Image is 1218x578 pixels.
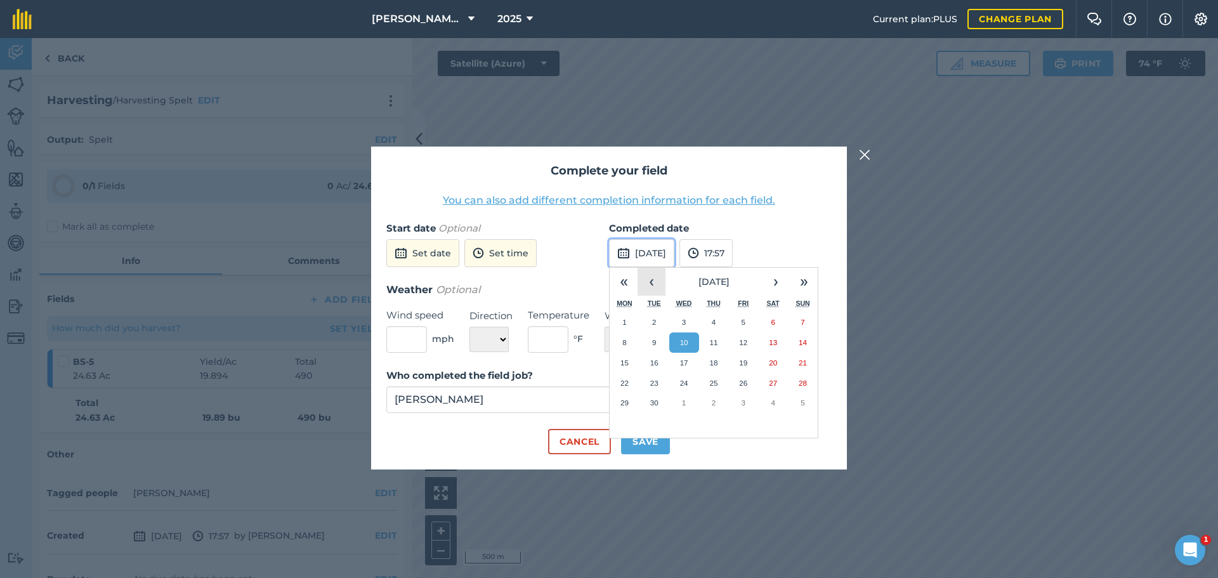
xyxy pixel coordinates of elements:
abbr: October 3, 2025 [742,398,745,407]
abbr: September 10, 2025 [680,338,688,346]
button: September 18, 2025 [699,353,729,373]
button: « [610,268,638,296]
button: [DATE] [665,268,762,296]
abbr: October 4, 2025 [771,398,775,407]
abbr: September 28, 2025 [799,379,807,387]
button: Set time [464,239,537,267]
abbr: Thursday [707,299,721,307]
label: Temperature [528,308,589,323]
abbr: September 15, 2025 [620,358,629,367]
abbr: October 2, 2025 [712,398,716,407]
button: September 17, 2025 [669,353,699,373]
button: October 1, 2025 [669,393,699,413]
img: svg+xml;base64,PD94bWwgdmVyc2lvbj0iMS4wIiBlbmNvZGluZz0idXRmLTgiPz4KPCEtLSBHZW5lcmF0b3I6IEFkb2JlIE... [617,246,630,261]
abbr: September 7, 2025 [801,318,804,326]
abbr: September 18, 2025 [709,358,717,367]
abbr: September 19, 2025 [739,358,747,367]
span: mph [432,332,454,346]
img: svg+xml;base64,PHN2ZyB4bWxucz0iaHR0cDovL3d3dy53My5vcmcvMjAwMC9zdmciIHdpZHRoPSIxNyIgaGVpZ2h0PSIxNy... [1159,11,1172,27]
abbr: September 17, 2025 [680,358,688,367]
button: October 5, 2025 [788,393,818,413]
span: ° F [573,332,583,346]
abbr: September 5, 2025 [742,318,745,326]
a: Change plan [967,9,1063,29]
button: [DATE] [609,239,674,267]
button: September 15, 2025 [610,353,639,373]
button: September 9, 2025 [639,332,669,353]
img: Two speech bubbles overlapping with the left bubble in the forefront [1087,13,1102,25]
abbr: Monday [617,299,632,307]
button: September 22, 2025 [610,373,639,393]
button: Save [621,429,670,454]
button: ‹ [638,268,665,296]
button: September 8, 2025 [610,332,639,353]
button: September 26, 2025 [728,373,758,393]
button: September 2, 2025 [639,312,669,332]
abbr: September 23, 2025 [650,379,658,387]
button: September 11, 2025 [699,332,729,353]
abbr: September 8, 2025 [622,338,626,346]
img: svg+xml;base64,PHN2ZyB4bWxucz0iaHR0cDovL3d3dy53My5vcmcvMjAwMC9zdmciIHdpZHRoPSIyMiIgaGVpZ2h0PSIzMC... [859,147,870,162]
label: Weather [605,308,667,324]
h3: Weather [386,282,832,298]
abbr: September 11, 2025 [709,338,717,346]
abbr: September 12, 2025 [739,338,747,346]
button: September 13, 2025 [758,332,788,353]
abbr: September 20, 2025 [769,358,777,367]
em: Optional [436,284,480,296]
abbr: Friday [738,299,749,307]
abbr: September 4, 2025 [712,318,716,326]
strong: Start date [386,222,436,234]
button: October 2, 2025 [699,393,729,413]
abbr: September 29, 2025 [620,398,629,407]
img: A cog icon [1193,13,1208,25]
abbr: Tuesday [648,299,661,307]
strong: Who completed the field job? [386,369,533,381]
img: svg+xml;base64,PD94bWwgdmVyc2lvbj0iMS4wIiBlbmNvZGluZz0idXRmLTgiPz4KPCEtLSBHZW5lcmF0b3I6IEFkb2JlIE... [473,246,484,261]
abbr: September 24, 2025 [680,379,688,387]
abbr: September 26, 2025 [739,379,747,387]
span: [DATE] [698,276,730,287]
button: September 28, 2025 [788,373,818,393]
abbr: September 25, 2025 [709,379,717,387]
button: September 24, 2025 [669,373,699,393]
abbr: September 1, 2025 [622,318,626,326]
img: A question mark icon [1122,13,1137,25]
abbr: September 30, 2025 [650,398,658,407]
button: September 1, 2025 [610,312,639,332]
label: Direction [469,308,513,324]
img: svg+xml;base64,PD94bWwgdmVyc2lvbj0iMS4wIiBlbmNvZGluZz0idXRmLTgiPz4KPCEtLSBHZW5lcmF0b3I6IEFkb2JlIE... [688,246,699,261]
button: October 4, 2025 [758,393,788,413]
button: › [762,268,790,296]
em: Optional [438,222,480,234]
h2: Complete your field [386,162,832,180]
abbr: October 1, 2025 [682,398,686,407]
button: You can also add different completion information for each field. [443,193,775,208]
button: Cancel [548,429,611,454]
button: September 16, 2025 [639,353,669,373]
button: September 25, 2025 [699,373,729,393]
abbr: Saturday [767,299,780,307]
button: October 3, 2025 [728,393,758,413]
abbr: September 14, 2025 [799,338,807,346]
abbr: September 13, 2025 [769,338,777,346]
abbr: September 22, 2025 [620,379,629,387]
button: September 27, 2025 [758,373,788,393]
span: Current plan : PLUS [873,12,957,26]
button: Set date [386,239,459,267]
abbr: Sunday [796,299,809,307]
button: September 3, 2025 [669,312,699,332]
button: September 23, 2025 [639,373,669,393]
button: September 4, 2025 [699,312,729,332]
strong: Completed date [609,222,689,234]
label: Wind speed [386,308,454,323]
img: fieldmargin Logo [13,9,32,29]
button: September 5, 2025 [728,312,758,332]
abbr: September 21, 2025 [799,358,807,367]
abbr: September 9, 2025 [652,338,656,346]
button: » [790,268,818,296]
button: September 14, 2025 [788,332,818,353]
abbr: September 3, 2025 [682,318,686,326]
abbr: October 5, 2025 [801,398,804,407]
abbr: Wednesday [676,299,692,307]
